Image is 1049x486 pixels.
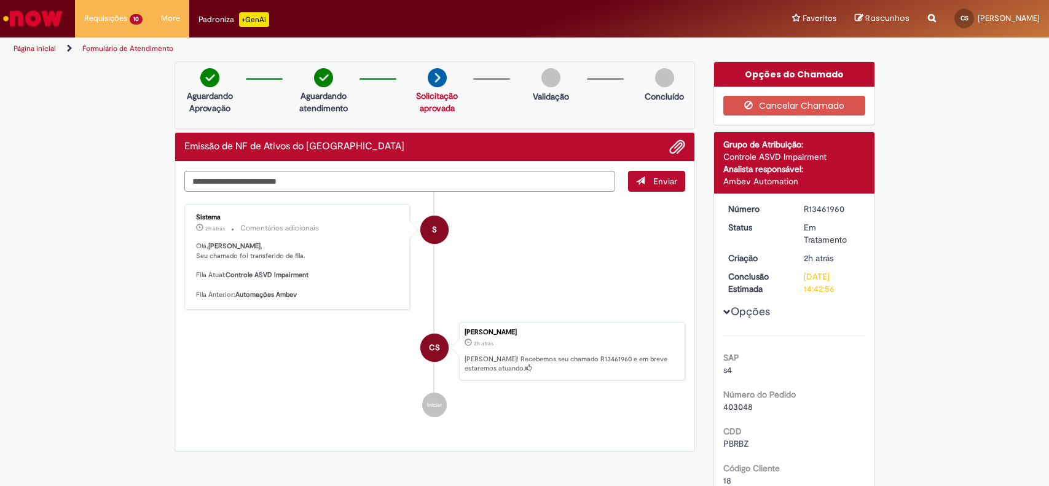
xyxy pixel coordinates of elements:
span: CS [429,333,440,363]
div: Em Tratamento [804,221,861,246]
span: 2h atrás [474,340,493,347]
img: arrow-next.png [428,68,447,87]
span: s4 [723,364,732,375]
span: 10 [130,14,143,25]
div: Ambev Automation [723,175,865,187]
div: CARLOS SCHMIDT [420,334,449,362]
a: Rascunhos [855,13,910,25]
span: Favoritos [803,12,836,25]
span: S [432,215,437,245]
time: 29/08/2025 11:42:53 [804,253,833,264]
b: SAP [723,352,739,363]
time: 29/08/2025 11:42:53 [474,340,493,347]
div: 29/08/2025 11:42:53 [804,252,861,264]
button: Adicionar anexos [669,139,685,155]
span: Rascunhos [865,12,910,24]
b: Número do Pedido [723,389,796,400]
img: img-circle-grey.png [655,68,674,87]
span: 2h atrás [804,253,833,264]
button: Enviar [628,171,685,192]
dt: Criação [719,252,795,264]
small: Comentários adicionais [240,223,319,233]
p: Olá, , Seu chamado foi transferido de fila. Fila Atual: Fila Anterior: [196,241,401,299]
dt: Número [719,203,795,215]
ul: Histórico de tíquete [184,192,686,429]
div: Grupo de Atribuição: [723,138,865,151]
div: Opções do Chamado [714,62,874,87]
span: Enviar [653,176,677,187]
b: Controle ASVD Impairment [226,270,308,280]
img: check-circle-green.png [200,68,219,87]
a: Solicitação aprovada [416,90,458,114]
p: Aguardando Aprovação [180,90,240,114]
div: [PERSON_NAME] [465,329,678,336]
p: Concluído [645,90,684,103]
span: Requisições [84,12,127,25]
img: img-circle-grey.png [541,68,560,87]
dt: Conclusão Estimada [719,270,795,295]
textarea: Digite sua mensagem aqui... [184,171,616,192]
dt: Status [719,221,795,233]
div: Controle ASVD Impairment [723,151,865,163]
ul: Trilhas de página [9,37,690,60]
p: [PERSON_NAME]! Recebemos seu chamado R13461960 e em breve estaremos atuando. [465,355,678,374]
span: [PERSON_NAME] [978,13,1040,23]
p: +GenAi [239,12,269,27]
div: System [420,216,449,244]
b: Código Cliente [723,463,780,474]
div: Padroniza [198,12,269,27]
b: CDD [723,426,742,437]
div: Analista responsável: [723,163,865,175]
time: 29/08/2025 11:42:57 [205,225,225,232]
button: Cancelar Chamado [723,96,865,116]
b: [PERSON_NAME] [208,241,261,251]
span: 2h atrás [205,225,225,232]
span: PBRBZ [723,438,748,449]
img: check-circle-green.png [314,68,333,87]
img: ServiceNow [1,6,65,31]
span: More [161,12,180,25]
a: Formulário de Atendimento [82,44,173,53]
div: [DATE] 14:42:56 [804,270,861,295]
span: 403048 [723,401,753,412]
span: CS [961,14,968,22]
p: Aguardando atendimento [294,90,353,114]
p: Validação [533,90,569,103]
b: Automações Ambev [235,290,297,299]
div: Sistema [196,214,401,221]
a: Página inicial [14,44,56,53]
h2: Emissão de NF de Ativos do ASVD Histórico de tíquete [184,141,404,152]
li: CARLOS SCHMIDT [184,322,686,381]
span: 18 [723,475,731,486]
div: R13461960 [804,203,861,215]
